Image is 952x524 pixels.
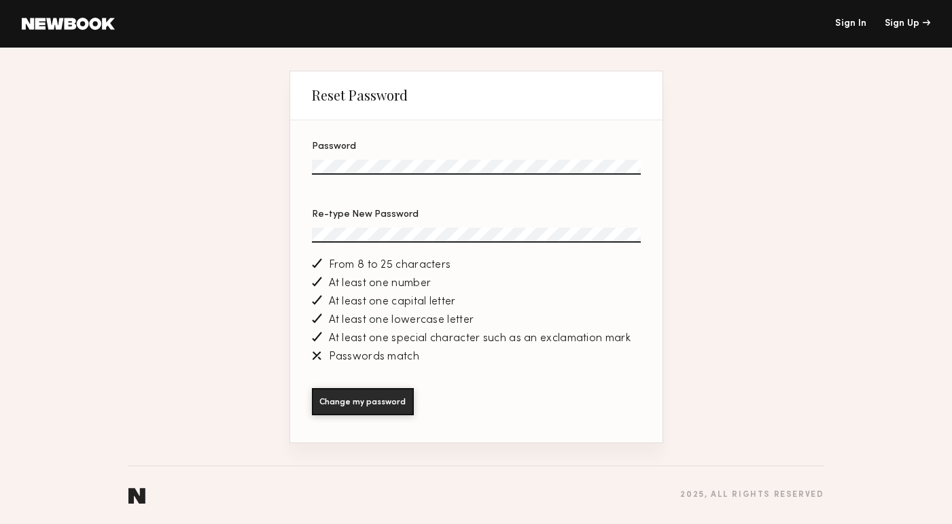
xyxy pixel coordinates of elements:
button: Change my password [312,388,414,415]
span: At least one number [329,278,431,290]
a: Sign In [835,19,866,29]
div: Password [312,142,641,152]
input: Password [312,160,641,175]
span: At least one special character such as an exclamation mark [329,333,631,345]
div: Sign Up [885,19,930,29]
span: At least one capital letter [329,296,456,308]
span: From 8 to 25 characters [329,260,451,271]
div: Reset Password [312,87,408,103]
input: Re-type New Password [312,228,641,243]
span: Passwords match [329,351,420,363]
span: At least one lowercase letter [329,315,474,326]
div: Re-type New Password [312,210,641,220]
div: 2025 , all rights reserved [680,491,824,500]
